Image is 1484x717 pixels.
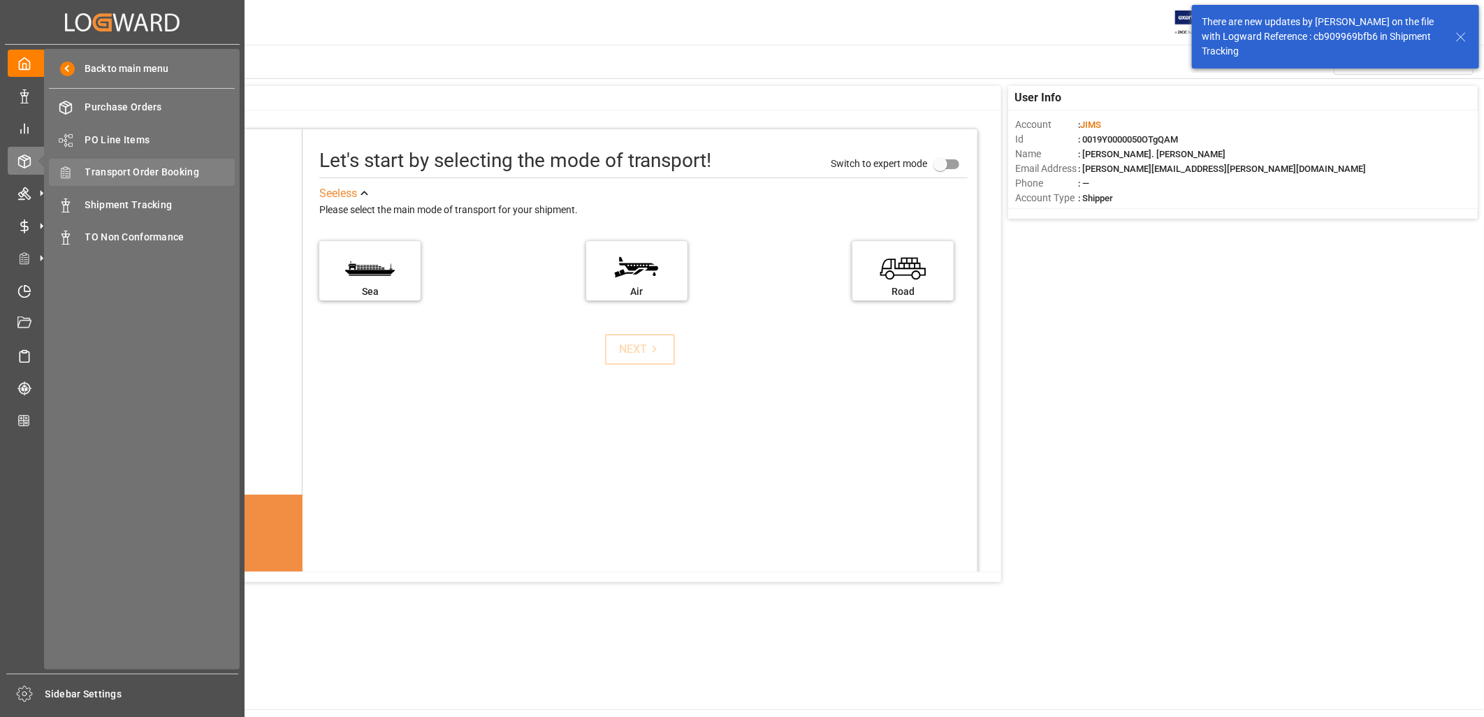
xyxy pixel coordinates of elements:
div: NEXT [619,341,662,358]
a: TO Non Conformance [49,224,235,251]
a: PO Line Items [49,126,235,153]
a: CO2 Calculator [8,407,237,434]
span: : — [1078,178,1089,189]
span: Transport Order Booking [85,165,235,180]
span: : [PERSON_NAME]. [PERSON_NAME] [1078,149,1225,159]
span: Switch to expert mode [831,158,927,169]
a: Sailing Schedules [8,342,237,369]
span: Name [1015,147,1078,161]
span: Back to main menu [75,61,169,76]
span: : 0019Y0000050OTgQAM [1078,134,1178,145]
a: Purchase Orders [49,94,235,121]
a: Transport Order Booking [49,159,235,186]
div: There are new updates by [PERSON_NAME] on the file with Logward Reference : cb909969bfb6 in Shipm... [1202,15,1442,59]
span: Account Type [1015,191,1078,205]
a: Data Management [8,82,237,109]
span: Id [1015,132,1078,147]
div: Let's start by selecting the mode of transport! [319,146,711,175]
div: Sea [326,284,414,299]
button: NEXT [605,334,675,365]
a: Shipment Tracking [49,191,235,218]
span: Account [1015,117,1078,132]
span: : Shipper [1078,193,1113,203]
span: User Info [1015,89,1062,106]
span: Email Address [1015,161,1078,176]
a: My Cockpit [8,50,237,77]
div: See less [319,185,357,202]
span: Shipment Tracking [85,198,235,212]
span: Purchase Orders [85,100,235,115]
div: Road [859,284,947,299]
div: Please select the main mode of transport for your shipment. [319,202,967,219]
a: Document Management [8,310,237,337]
div: Air [593,284,681,299]
span: Phone [1015,176,1078,191]
a: My Reports [8,115,237,142]
img: Exertis%20JAM%20-%20Email%20Logo.jpg_1722504956.jpg [1175,10,1223,35]
span: TO Non Conformance [85,230,235,245]
a: Timeslot Management V2 [8,277,237,304]
a: Tracking Shipment [8,375,237,402]
span: : [PERSON_NAME][EMAIL_ADDRESS][PERSON_NAME][DOMAIN_NAME] [1078,164,1366,174]
span: JIMS [1080,119,1101,130]
span: PO Line Items [85,133,235,147]
span: : [1078,119,1101,130]
span: Sidebar Settings [45,687,239,702]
